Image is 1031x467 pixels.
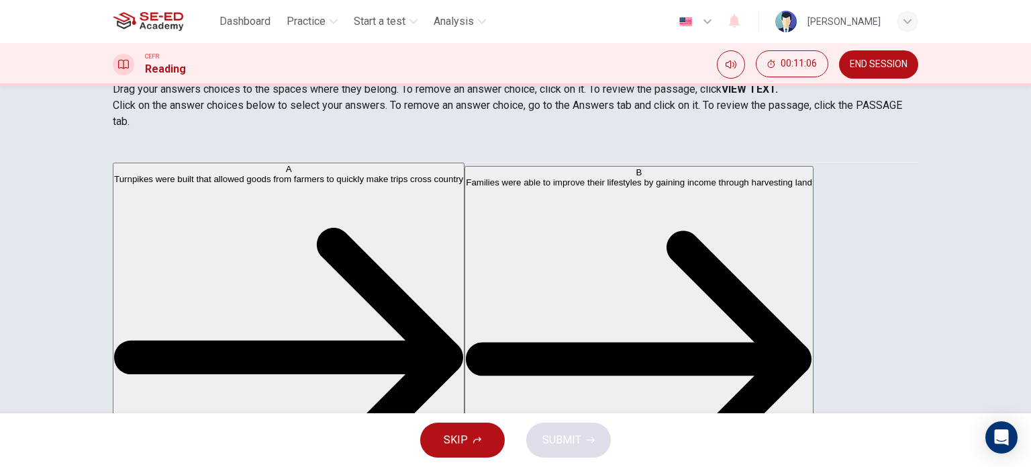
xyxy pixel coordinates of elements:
span: CEFR [145,52,159,61]
p: Click on the answer choices below to select your answers. To remove an answer choice, go to the A... [113,97,918,130]
span: Analysis [434,13,474,30]
div: Open Intercom Messenger [985,421,1018,454]
button: Analysis [428,9,491,34]
div: Hide [756,50,828,79]
button: END SESSION [839,50,918,79]
p: Drag your answers choices to the spaces where they belong. To remove an answer choice, click on i... [113,81,918,97]
span: Start a test [354,13,405,30]
span: Practice [287,13,326,30]
button: 00:11:06 [756,50,828,77]
span: SKIP [444,431,468,450]
div: Choose test type tabs [113,130,918,162]
img: Profile picture [775,11,797,32]
button: Start a test [348,9,423,34]
span: 00:11:06 [781,58,817,69]
button: Dashboard [214,9,276,34]
span: Turnpikes were built that allowed goods from farmers to quickly make trips cross country [114,174,463,184]
strong: VIEW TEXT. [722,83,778,95]
span: END SESSION [850,59,907,70]
img: en [677,17,694,27]
div: [PERSON_NAME] [807,13,881,30]
a: SE-ED Academy logo [113,8,214,35]
button: SKIP [420,423,505,458]
span: Families were able to improve their lifestyles by gaining income through harvesting land [466,177,812,187]
div: A [114,164,463,174]
span: Dashboard [219,13,271,30]
div: Mute [717,50,745,79]
button: Practice [281,9,343,34]
img: SE-ED Academy logo [113,8,183,35]
h1: Reading [145,61,186,77]
div: B [466,167,812,177]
